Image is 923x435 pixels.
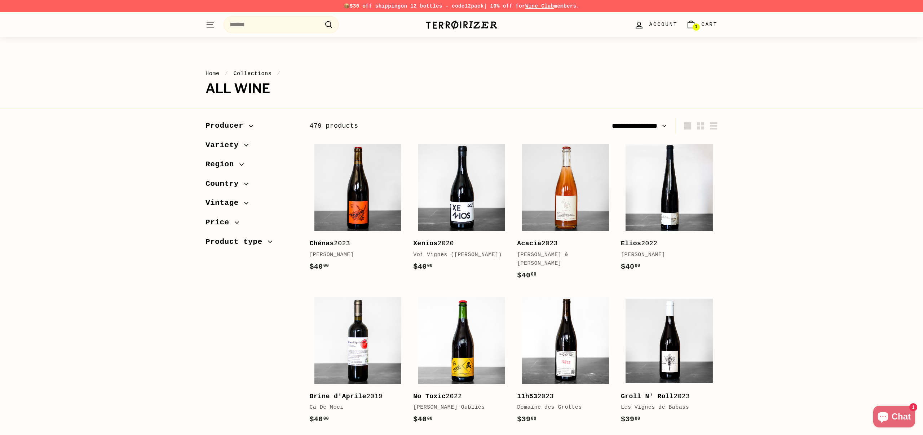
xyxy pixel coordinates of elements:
[309,140,406,280] a: Chénas2023[PERSON_NAME]
[309,415,329,423] span: $40
[206,215,298,234] button: Price
[635,263,640,268] sup: 00
[206,70,220,77] a: Home
[701,21,717,28] span: Cart
[621,240,641,247] b: Elios
[413,391,503,402] div: 2022
[206,216,235,229] span: Price
[233,70,271,77] a: Collections
[309,238,399,249] div: 2023
[206,195,298,215] button: Vintage
[206,176,298,195] button: Country
[621,263,640,271] span: $40
[517,140,614,289] a: Acacia2023[PERSON_NAME] & [PERSON_NAME]
[413,238,503,249] div: 2020
[621,238,710,249] div: 2022
[206,158,239,171] span: Region
[206,139,244,151] span: Variety
[517,240,542,247] b: Acacia
[871,406,917,429] inbox-online-store-chat: Shopify online store chat
[309,121,513,131] div: 479 products
[413,393,446,400] b: No Toxic
[517,238,606,249] div: 2023
[517,403,606,412] div: Domaine des Grottes
[621,292,717,432] a: Groll N' Roll2023Les Vignes de Babass
[517,393,537,400] b: 11h53
[413,263,433,271] span: $40
[621,251,710,259] div: [PERSON_NAME]
[350,3,401,9] span: $30 off shipping
[427,416,433,421] sup: 00
[621,140,717,280] a: Elios2022[PERSON_NAME]
[517,391,606,402] div: 2023
[517,271,536,280] span: $40
[630,14,682,35] a: Account
[517,415,536,423] span: $39
[531,416,536,421] sup: 00
[635,416,640,421] sup: 00
[517,292,614,432] a: 11h532023Domaine des Grottes
[413,140,510,280] a: Xenios2020Voi Vignes ([PERSON_NAME])
[323,416,329,421] sup: 00
[413,415,433,423] span: $40
[682,14,722,35] a: Cart
[413,251,503,259] div: Voi Vignes ([PERSON_NAME])
[413,292,510,432] a: No Toxic2022[PERSON_NAME] Oubliés
[309,393,366,400] b: Brine d'Aprile
[525,3,554,9] a: Wine Club
[309,292,406,432] a: Brine d'Aprile2019Ca De Noci
[695,25,697,30] span: 1
[275,70,282,77] span: /
[465,3,484,9] strong: 12pack
[621,403,710,412] div: Les Vignes de Babass
[206,69,717,78] nav: breadcrumbs
[517,251,606,268] div: [PERSON_NAME] & [PERSON_NAME]
[206,82,717,96] h1: All wine
[309,240,334,247] b: Chénas
[206,157,298,176] button: Region
[206,197,244,209] span: Vintage
[206,236,268,248] span: Product type
[206,2,717,10] p: 📦 on 12 bottles - code | 10% off for members.
[413,240,438,247] b: Xenios
[309,251,399,259] div: [PERSON_NAME]
[206,118,298,137] button: Producer
[223,70,230,77] span: /
[621,393,674,400] b: Groll N' Roll
[206,178,244,190] span: Country
[206,137,298,157] button: Variety
[206,120,249,132] span: Producer
[427,263,433,268] sup: 00
[413,403,503,412] div: [PERSON_NAME] Oubliés
[206,234,298,254] button: Product type
[621,391,710,402] div: 2023
[309,391,399,402] div: 2019
[621,415,640,423] span: $39
[649,21,677,28] span: Account
[323,263,329,268] sup: 00
[309,403,399,412] div: Ca De Noci
[531,272,536,277] sup: 00
[309,263,329,271] span: $40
